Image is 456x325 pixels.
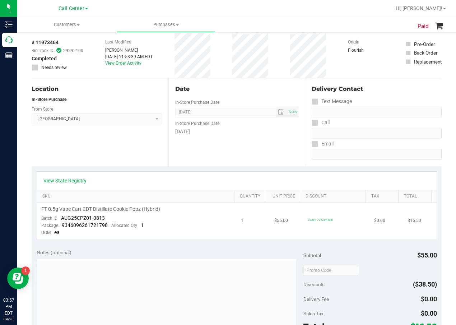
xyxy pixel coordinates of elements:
span: # 11973464 [32,39,59,46]
a: Total [404,194,428,199]
input: Format: (999) 999-9999 [312,128,442,139]
inline-svg: Reports [5,52,13,59]
span: $0.00 [374,217,385,224]
inline-svg: Call Center [5,36,13,43]
div: Date [175,85,299,93]
span: 9346096261721798 [62,222,108,228]
a: SKU [42,194,231,199]
div: Replacement [414,58,442,65]
inline-svg: Inventory [5,21,13,28]
div: Delivery Contact [312,85,442,93]
span: UOM [41,230,51,235]
a: View Order Activity [105,61,141,66]
label: Email [312,139,334,149]
span: Notes (optional) [37,250,71,255]
a: View State Registry [43,177,87,184]
label: Origin [348,39,359,45]
span: ea [54,229,60,235]
a: Tax [371,194,396,199]
span: ($38.50) [413,280,437,288]
label: Text Message [312,96,352,107]
span: $16.50 [408,217,421,224]
span: Call Center [59,5,84,11]
div: [DATE] [175,128,299,135]
span: $0.00 [421,310,437,317]
span: 70cdt: 70% off line [308,218,332,222]
span: $55.00 [417,251,437,259]
span: Completed [32,55,57,62]
a: Purchases [116,17,215,32]
iframe: Resource center [7,268,29,289]
span: Customers [17,22,116,28]
label: Call [312,117,330,128]
span: Needs review [41,64,67,71]
label: In-Store Purchase Date [175,99,219,106]
span: Sales Tax [303,311,324,316]
div: Flourish [348,47,384,54]
div: [DATE] 11:58:39 AM EDT [105,54,153,60]
span: Hi, [PERSON_NAME]! [396,5,442,11]
span: Subtotal [303,252,321,258]
label: In-Store Purchase Date [175,120,219,127]
a: Customers [17,17,116,32]
span: Batch ID [41,216,57,221]
a: Unit Price [273,194,297,199]
strong: In-Store Purchase [32,97,66,102]
a: Quantity [240,194,264,199]
iframe: Resource center unread badge [21,266,30,275]
span: Paid [418,22,429,31]
span: Allocated Qty [111,223,137,228]
span: $0.00 [421,295,437,303]
input: Promo Code [303,265,359,276]
label: Last Modified [105,39,131,45]
span: 1 [141,222,144,228]
span: 1 [241,217,243,224]
span: Purchases [117,22,215,28]
div: Pre-Order [414,41,435,48]
span: AUG25CPZ01-0813 [61,215,105,221]
span: Discounts [303,278,325,291]
p: 09/20 [3,316,14,322]
a: Discount [306,194,363,199]
span: Delivery Fee [303,296,329,302]
div: Back Order [414,49,438,56]
span: In Sync [56,47,61,54]
label: From Store [32,106,53,112]
span: Package [41,223,58,228]
div: Location [32,85,162,93]
div: [PERSON_NAME] [105,47,153,54]
span: 29292100 [63,47,83,54]
p: 03:57 PM EDT [3,297,14,316]
span: BioTrack ID: [32,47,55,54]
span: $55.00 [274,217,288,224]
input: Format: (999) 999-9999 [312,107,442,117]
span: FT 0.5g Vape Cart CDT Distillate Cookie Popz (Hybrid) [41,206,160,213]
